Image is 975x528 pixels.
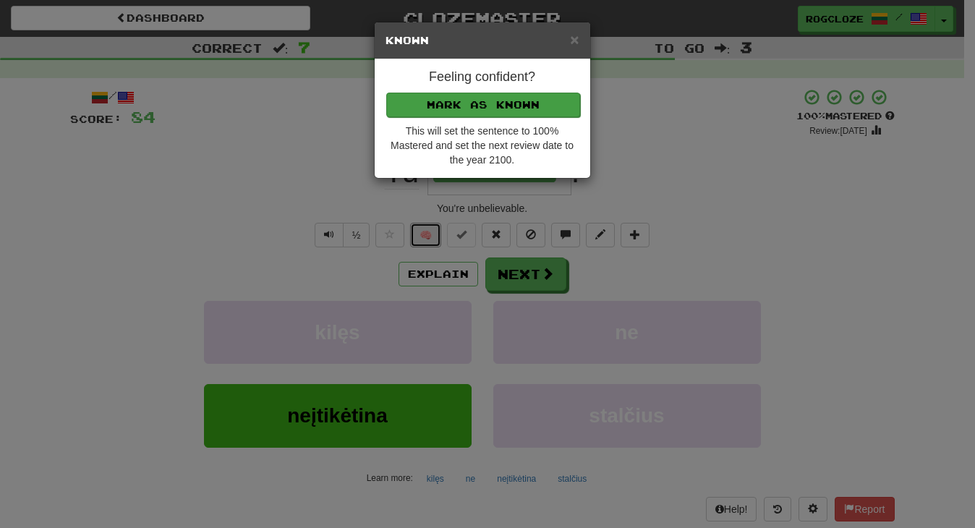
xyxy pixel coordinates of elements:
[386,124,579,167] div: This will set the sentence to 100% Mastered and set the next review date to the year 2100.
[386,33,579,48] h5: Known
[570,32,579,47] button: Close
[386,70,579,85] h4: Feeling confident?
[570,31,579,48] span: ×
[386,93,580,117] button: Mark as Known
